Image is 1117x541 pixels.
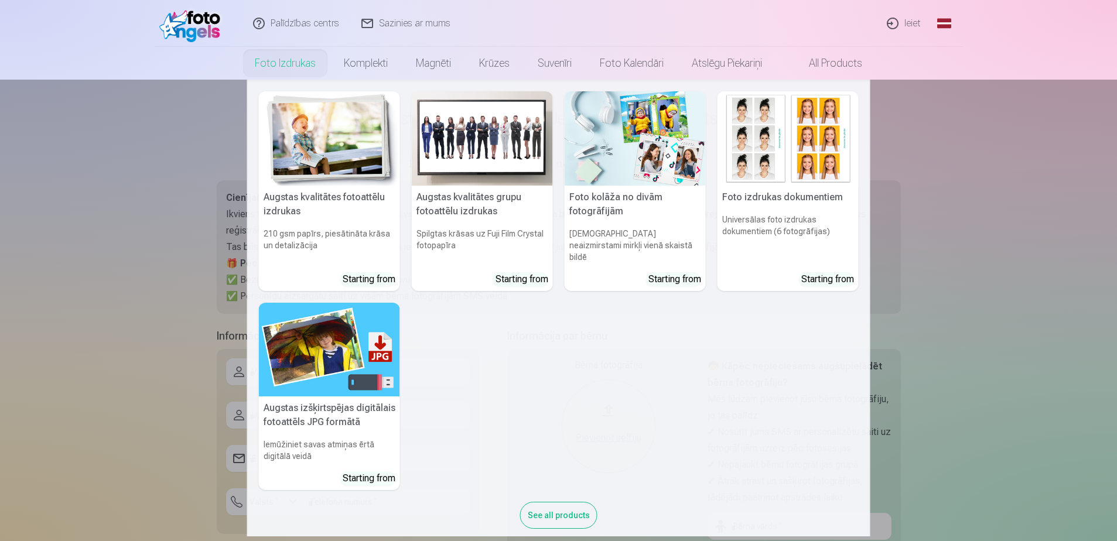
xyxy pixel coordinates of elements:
h6: 210 gsm papīrs, piesātināta krāsa un detalizācija [259,223,400,268]
a: Augstas kvalitātes grupu fotoattēlu izdrukasAugstas kvalitātes grupu fotoattēlu izdrukasSpilgtas ... [412,91,553,291]
img: Augstas kvalitātes fotoattēlu izdrukas [259,91,400,186]
a: Foto izdrukas dokumentiemFoto izdrukas dokumentiemUniversālas foto izdrukas dokumentiem (6 fotogr... [718,91,859,291]
a: Atslēgu piekariņi [678,47,776,80]
a: Augstas izšķirtspējas digitālais fotoattēls JPG formātāAugstas izšķirtspējas digitālais fotoattēl... [259,303,400,491]
div: Starting from [801,272,854,286]
h5: Augstas kvalitātes grupu fotoattēlu izdrukas [412,186,553,223]
a: See all products [520,508,597,521]
a: Krūzes [465,47,524,80]
div: Starting from [496,272,548,286]
a: Augstas kvalitātes fotoattēlu izdrukasAugstas kvalitātes fotoattēlu izdrukas210 gsm papīrs, piesā... [259,91,400,291]
h5: Augstas izšķirtspējas digitālais fotoattēls JPG formātā [259,396,400,434]
div: Starting from [648,272,701,286]
a: Foto kolāža no divām fotogrāfijāmFoto kolāža no divām fotogrāfijām[DEMOGRAPHIC_DATA] neaizmirstam... [565,91,706,291]
h6: [DEMOGRAPHIC_DATA] neaizmirstami mirkļi vienā skaistā bildē [565,223,706,268]
a: Magnēti [402,47,465,80]
div: Starting from [343,272,395,286]
a: Foto izdrukas [241,47,330,80]
a: Komplekti [330,47,402,80]
div: See all products [520,502,597,529]
img: /fa1 [159,5,227,42]
img: Foto izdrukas dokumentiem [718,91,859,186]
h5: Foto kolāža no divām fotogrāfijām [565,186,706,223]
h6: Spilgtas krāsas uz Fuji Film Crystal fotopapīra [412,223,553,268]
h6: Universālas foto izdrukas dokumentiem (6 fotogrāfijas) [718,209,859,268]
img: Foto kolāža no divām fotogrāfijām [565,91,706,186]
h5: Augstas kvalitātes fotoattēlu izdrukas [259,186,400,223]
img: Augstas kvalitātes grupu fotoattēlu izdrukas [412,91,553,186]
h6: Iemūžiniet savas atmiņas ērtā digitālā veidā [259,434,400,467]
a: All products [776,47,876,80]
a: Foto kalendāri [586,47,678,80]
div: Starting from [343,471,395,485]
img: Augstas izšķirtspējas digitālais fotoattēls JPG formātā [259,303,400,397]
h5: Foto izdrukas dokumentiem [718,186,859,209]
a: Suvenīri [524,47,586,80]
